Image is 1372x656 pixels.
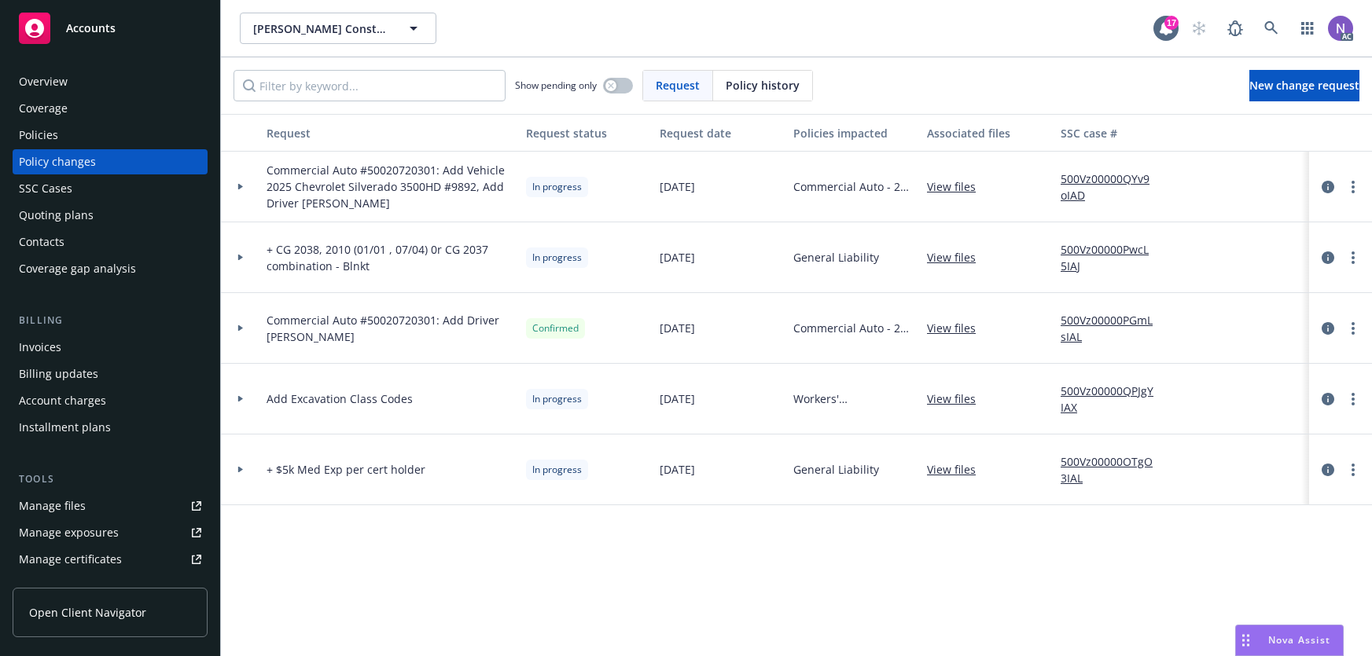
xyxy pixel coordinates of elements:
[19,203,94,228] div: Quoting plans
[726,77,800,93] span: Policy history
[1319,319,1337,338] a: circleInformation
[19,361,98,387] div: Billing updates
[19,96,68,121] div: Coverage
[13,520,208,545] a: Manage exposures
[660,320,695,336] span: [DATE]
[13,176,208,201] a: SSC Cases
[1256,13,1287,44] a: Search
[1054,114,1172,152] button: SSC case #
[793,461,879,478] span: General Liability
[221,293,260,364] div: Toggle Row Expanded
[19,547,122,572] div: Manage certificates
[660,461,695,478] span: [DATE]
[267,390,413,407] span: Add Excavation Class Codes
[19,149,96,174] div: Policy changes
[532,392,582,406] span: In progress
[921,114,1054,152] button: Associated files
[13,493,208,519] a: Manage files
[515,79,597,92] span: Show pending only
[221,222,260,293] div: Toggle Row Expanded
[1344,319,1363,338] a: more
[526,125,647,141] div: Request status
[267,312,513,345] span: Commercial Auto #50020720301: Add Driver [PERSON_NAME]
[660,390,695,407] span: [DATE]
[1344,178,1363,196] a: more
[1236,625,1256,655] div: Drag to move
[1061,125,1166,141] div: SSC case #
[1344,248,1363,267] a: more
[13,313,208,328] div: Billing
[927,390,988,407] a: View files
[19,493,86,519] div: Manage files
[221,364,260,434] div: Toggle Row Expanded
[13,471,208,487] div: Tools
[267,162,513,211] span: Commercial Auto #50020720301: Add Vehicle 2025 Chevrolet Silverado 3500HD #9892, Add Driver [PERS...
[13,388,208,413] a: Account charges
[927,125,1048,141] div: Associated files
[1328,16,1353,41] img: photo
[1319,178,1337,196] a: circleInformation
[19,229,64,255] div: Contacts
[19,388,106,413] div: Account charges
[927,178,988,195] a: View files
[520,114,653,152] button: Request status
[19,415,111,440] div: Installment plans
[13,415,208,440] a: Installment plans
[13,123,208,148] a: Policies
[13,69,208,94] a: Overview
[787,114,921,152] button: Policies impacted
[1061,170,1166,203] a: 500Vz00000QYv9oIAD
[532,321,579,335] span: Confirmed
[660,249,695,266] span: [DATE]
[13,335,208,360] a: Invoices
[532,180,582,194] span: In progress
[656,77,700,93] span: Request
[267,461,425,478] span: + $5k Med Exp per cert holder
[13,96,208,121] a: Coverage
[532,463,582,477] span: In progress
[1344,460,1363,479] a: more
[927,320,988,336] a: View files
[1183,13,1215,44] a: Start snowing
[267,241,513,274] span: + CG 2038, 2010 (01/01 , 07/04) 0r CG 2037 combination - Blnkt
[19,256,136,281] div: Coverage gap analysis
[13,256,208,281] a: Coverage gap analysis
[13,6,208,50] a: Accounts
[1344,390,1363,409] a: more
[234,70,506,101] input: Filter by keyword...
[260,114,520,152] button: Request
[13,229,208,255] a: Contacts
[267,125,513,141] div: Request
[19,176,72,201] div: SSC Cases
[13,361,208,387] a: Billing updates
[13,574,208,599] a: Manage claims
[1292,13,1323,44] a: Switch app
[19,574,98,599] div: Manage claims
[29,604,146,621] span: Open Client Navigator
[19,123,58,148] div: Policies
[1268,633,1330,647] span: Nova Assist
[13,547,208,572] a: Manage certificates
[653,114,787,152] button: Request date
[532,251,582,265] span: In progress
[19,69,68,94] div: Overview
[1235,625,1344,656] button: Nova Assist
[253,20,389,37] span: [PERSON_NAME] Construction Inc.
[221,152,260,222] div: Toggle Row Expanded
[660,178,695,195] span: [DATE]
[793,390,914,407] span: Workers' Compensation
[1319,460,1337,479] a: circleInformation
[660,125,781,141] div: Request date
[1319,248,1337,267] a: circleInformation
[1061,312,1166,345] a: 500Vz00000PGmLsIAL
[1061,383,1166,416] a: 500Vz00000QPJgYIAX
[793,178,914,195] span: Commercial Auto - 25 26 (Thru [DATE]) Auto Renewal
[793,125,914,141] div: Policies impacted
[13,149,208,174] a: Policy changes
[793,249,879,266] span: General Liability
[1219,13,1251,44] a: Report a Bug
[927,249,988,266] a: View files
[221,434,260,505] div: Toggle Row Expanded
[793,320,914,336] span: Commercial Auto - 25 26 (Thru [DATE]) Auto Renewal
